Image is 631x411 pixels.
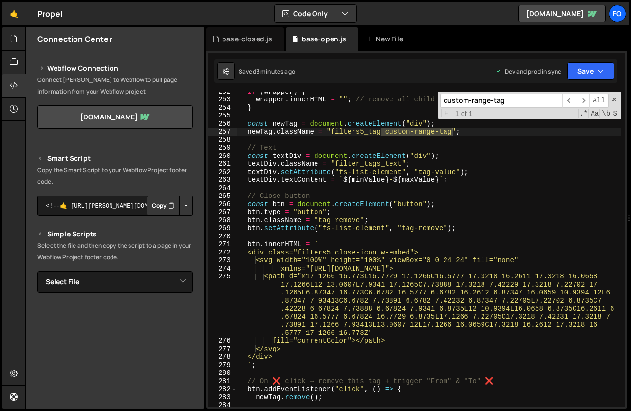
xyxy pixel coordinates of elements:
[208,216,237,225] div: 268
[451,110,477,118] span: 1 of 1
[208,136,237,144] div: 258
[612,109,618,118] span: Search In Selection
[578,109,589,118] span: RegExp Search
[208,208,237,216] div: 267
[208,249,237,257] div: 272
[208,345,237,353] div: 277
[590,109,600,118] span: CaseSensitive Search
[37,153,193,164] h2: Smart Script
[147,196,193,216] div: Button group with nested dropdown
[208,337,237,345] div: 276
[567,62,614,80] button: Save
[147,196,180,216] button: Copy
[208,176,237,184] div: 263
[275,5,356,22] button: Code Only
[208,160,237,168] div: 261
[208,192,237,200] div: 265
[37,196,193,216] textarea: <!--🤙 [URL][PERSON_NAME][DOMAIN_NAME]> <script>document.addEventListener("DOMContentLoaded", func...
[208,369,237,377] div: 280
[37,228,193,240] h2: Simple Scripts
[441,109,451,118] span: Toggle Replace mode
[440,94,562,108] input: Search for
[208,385,237,393] div: 282
[222,34,272,44] div: base-closed.js
[208,377,237,386] div: 281
[208,265,237,273] div: 274
[37,105,193,129] a: [DOMAIN_NAME]
[37,8,62,20] div: Propel
[239,67,295,76] div: Saved
[208,128,237,136] div: 257
[37,240,193,263] p: Select the file and then copy the script to a page in your Webflow Project footer code.
[37,164,193,188] p: Copy the Smart Script to your Webflow Project footer code.
[609,5,626,22] a: fo
[208,233,237,241] div: 270
[208,401,237,410] div: 284
[37,34,112,44] h2: Connection Center
[208,200,237,209] div: 266
[208,104,237,112] div: 254
[518,5,606,22] a: [DOMAIN_NAME]
[366,34,407,44] div: New File
[208,88,237,96] div: 252
[589,94,609,108] span: Alt-Enter
[601,109,611,118] span: Whole Word Search
[302,34,347,44] div: base-open.js
[208,240,237,249] div: 271
[208,256,237,265] div: 273
[208,144,237,152] div: 259
[495,67,561,76] div: Dev and prod in sync
[37,309,194,396] iframe: YouTube video player
[37,74,193,98] p: Connect [PERSON_NAME] to Webflow to pull page information from your Webflow project
[208,184,237,193] div: 264
[208,224,237,233] div: 269
[208,393,237,402] div: 283
[2,2,26,25] a: 🤙
[576,94,590,108] span: ​
[208,361,237,370] div: 279
[37,62,193,74] h2: Webflow Connection
[208,152,237,160] div: 260
[208,168,237,176] div: 262
[208,353,237,361] div: 278
[208,273,237,337] div: 275
[208,96,237,104] div: 253
[256,67,295,76] div: 3 minutes ago
[562,94,576,108] span: ​
[208,112,237,120] div: 255
[208,120,237,128] div: 256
